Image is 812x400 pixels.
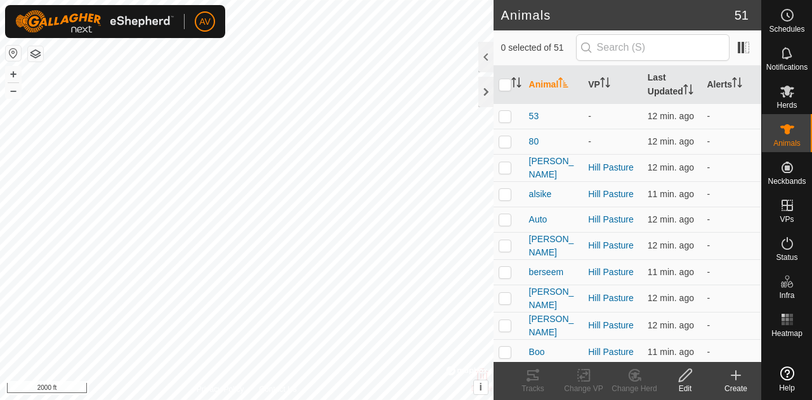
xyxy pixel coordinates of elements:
[529,285,579,312] span: [PERSON_NAME]
[588,267,634,277] a: Hill Pasture
[588,320,634,330] a: Hill Pasture
[702,259,761,285] td: -
[524,66,584,104] th: Animal
[648,240,694,250] span: Aug 26, 2025, 6:37 PM
[588,162,634,172] a: Hill Pasture
[648,347,694,357] span: Aug 26, 2025, 6:38 PM
[479,382,481,392] span: i
[780,216,794,223] span: VPs
[702,312,761,339] td: -
[660,383,710,394] div: Edit
[558,383,609,394] div: Change VP
[648,189,694,199] span: Aug 26, 2025, 6:38 PM
[199,15,211,29] span: AV
[588,214,634,224] a: Hill Pasture
[529,110,539,123] span: 53
[776,101,797,109] span: Herds
[648,111,694,121] span: Aug 26, 2025, 6:38 PM
[529,233,579,259] span: [PERSON_NAME]
[779,384,795,392] span: Help
[648,136,694,146] span: Aug 26, 2025, 6:38 PM
[609,383,660,394] div: Change Herd
[683,86,693,96] p-sorticon: Activate to sort
[259,384,296,395] a: Contact Us
[702,129,761,154] td: -
[6,67,21,82] button: +
[529,135,539,148] span: 80
[583,66,643,104] th: VP
[197,384,244,395] a: Privacy Policy
[28,46,43,61] button: Map Layers
[529,313,579,339] span: [PERSON_NAME]
[529,266,563,279] span: berseem
[529,213,547,226] span: Auto
[588,111,591,121] app-display-virtual-paddock-transition: -
[600,79,610,89] p-sorticon: Activate to sort
[648,162,694,172] span: Aug 26, 2025, 6:37 PM
[588,136,591,146] app-display-virtual-paddock-transition: -
[501,41,576,55] span: 0 selected of 51
[511,79,521,89] p-sorticon: Activate to sort
[702,232,761,259] td: -
[771,330,802,337] span: Heatmap
[588,240,634,250] a: Hill Pasture
[6,46,21,61] button: Reset Map
[529,345,545,359] span: Boo
[702,154,761,181] td: -
[588,189,634,199] a: Hill Pasture
[501,8,735,23] h2: Animals
[643,66,702,104] th: Last Updated
[769,25,804,33] span: Schedules
[773,139,801,147] span: Animals
[474,380,488,394] button: i
[588,293,634,303] a: Hill Pasture
[702,285,761,312] td: -
[576,34,730,61] input: Search (S)
[648,267,694,277] span: Aug 26, 2025, 6:38 PM
[735,6,749,25] span: 51
[529,155,579,181] span: [PERSON_NAME]
[529,188,552,201] span: alsike
[702,103,761,129] td: -
[702,181,761,207] td: -
[588,347,634,357] a: Hill Pasture
[766,63,808,71] span: Notifications
[648,214,694,224] span: Aug 26, 2025, 6:38 PM
[648,320,694,330] span: Aug 26, 2025, 6:38 PM
[762,361,812,397] a: Help
[558,79,568,89] p-sorticon: Activate to sort
[702,66,761,104] th: Alerts
[648,293,694,303] span: Aug 26, 2025, 6:37 PM
[776,254,797,261] span: Status
[710,383,761,394] div: Create
[702,207,761,232] td: -
[779,292,794,299] span: Infra
[702,339,761,365] td: -
[6,83,21,98] button: –
[732,79,742,89] p-sorticon: Activate to sort
[768,177,806,185] span: Neckbands
[15,10,174,33] img: Gallagher Logo
[507,383,558,394] div: Tracks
